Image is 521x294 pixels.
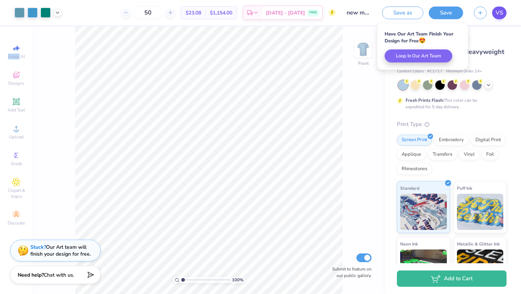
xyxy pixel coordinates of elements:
span: Metallic & Glitter Ink [457,240,500,248]
button: Save as [382,7,423,19]
div: This color can be expedited for 5 day delivery. [406,97,495,110]
span: Greek [11,161,22,167]
div: Front [358,60,369,67]
span: Upload [9,134,24,140]
img: Puff Ink [457,194,504,230]
img: Neon Ink [400,249,447,286]
span: 😍 [419,37,426,45]
img: Front [356,42,370,56]
div: Embroidery [434,135,469,146]
span: Add Text [8,107,25,113]
span: Designs [8,80,24,86]
span: Image AI [8,54,25,59]
span: FREE [309,10,317,15]
input: – – [134,6,162,19]
div: Our Art team will finish your design for free. [30,244,91,257]
label: Submit to feature on our public gallery. [328,266,372,279]
button: Save [429,7,463,19]
div: Foil [482,149,499,160]
div: Digital Print [471,135,506,146]
span: Neon Ink [400,240,418,248]
input: Untitled Design [341,5,377,20]
span: Chat with us. [44,272,74,278]
img: Standard [400,194,447,230]
div: Have Our Art Team Finish Your Design for Free [385,31,461,44]
div: Print Type [397,120,507,129]
div: Transfers [428,149,457,160]
span: 100 % [232,277,243,283]
strong: Fresh Prints Flash: [406,97,444,103]
span: $1,154.00 [210,9,232,17]
button: Add to Cart [397,270,507,287]
div: Vinyl [459,149,479,160]
button: Loop In Our Art Team [385,50,452,63]
div: Applique [397,149,426,160]
span: Decorate [8,220,25,226]
span: Clipart & logos [4,188,29,199]
div: Rhinestones [397,164,432,175]
strong: Stuck? [30,244,46,251]
span: [DATE] - [DATE] [266,9,305,17]
span: Standard [400,184,419,192]
div: Screen Print [397,135,432,146]
a: VS [492,7,507,19]
span: Puff Ink [457,184,472,192]
strong: Need help? [18,272,44,278]
img: Metallic & Glitter Ink [457,249,504,286]
span: VS [496,9,503,17]
span: $23.08 [186,9,201,17]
